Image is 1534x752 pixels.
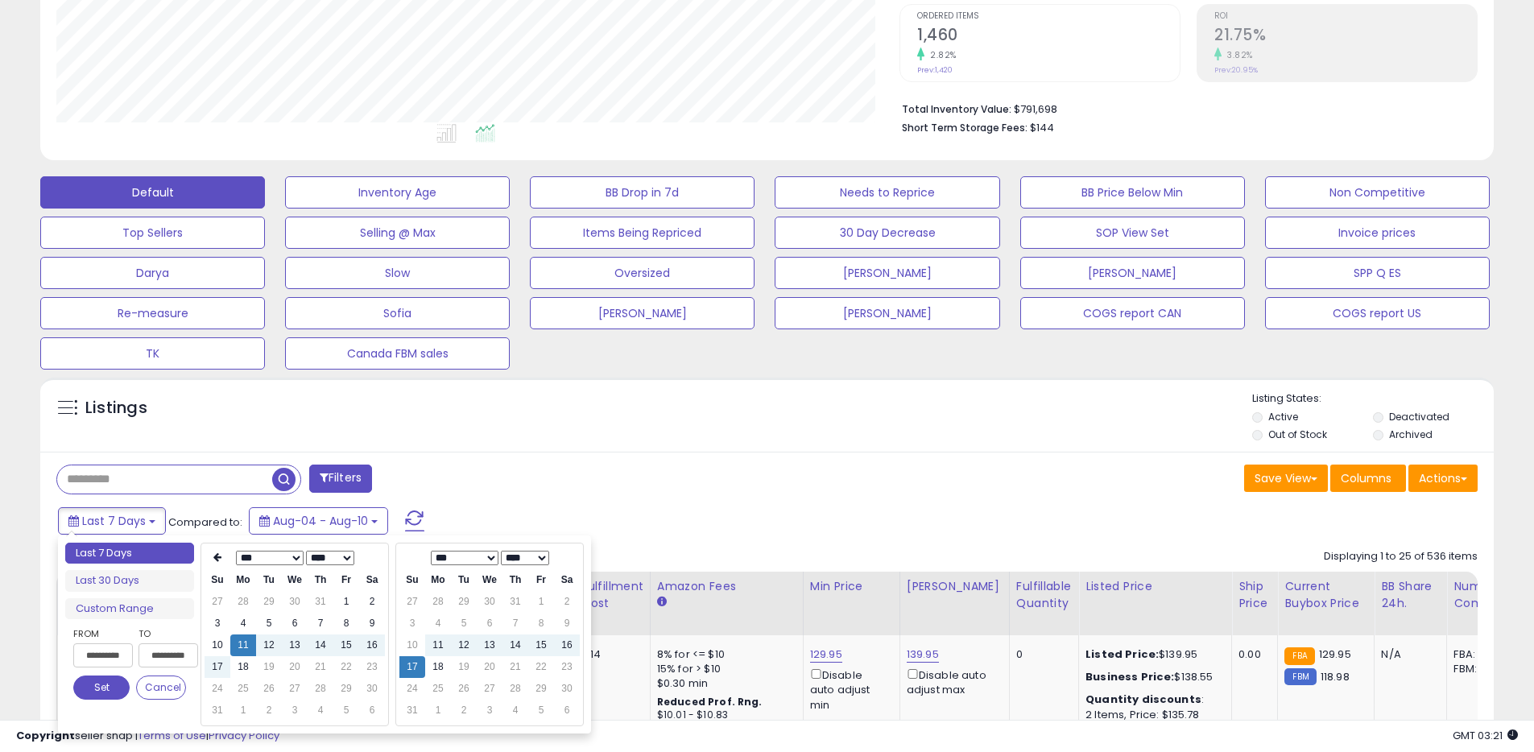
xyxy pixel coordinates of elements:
td: 31 [308,591,333,613]
div: : [1085,692,1219,707]
span: ROI [1214,12,1477,21]
td: 26 [256,678,282,700]
div: $138.55 [1085,670,1219,684]
a: Privacy Policy [209,728,279,743]
div: $139.95 [1085,647,1219,662]
button: Selling @ Max [285,217,510,249]
button: Last 7 Days [58,507,166,535]
a: 129.95 [810,647,842,663]
a: 139.95 [907,647,939,663]
th: We [477,569,502,591]
td: 21 [502,656,528,678]
button: SPP Q ES [1265,257,1490,289]
h5: Listings [85,397,147,419]
th: Sa [359,569,385,591]
td: 23 [554,656,580,678]
td: 6 [477,613,502,634]
td: 30 [477,591,502,613]
td: 2 [359,591,385,613]
td: 10 [205,634,230,656]
td: 7 [502,613,528,634]
th: Mo [425,569,451,591]
button: Save View [1244,465,1328,492]
td: 24 [205,678,230,700]
button: Top Sellers [40,217,265,249]
td: 3 [399,613,425,634]
button: Slow [285,257,510,289]
button: Non Competitive [1265,176,1490,209]
td: 6 [359,700,385,721]
td: 22 [528,656,554,678]
small: 2.82% [924,49,957,61]
div: Fulfillable Quantity [1016,578,1072,612]
th: Th [308,569,333,591]
small: Amazon Fees. [657,595,667,609]
td: 14 [502,634,528,656]
td: 5 [528,700,554,721]
label: To [139,626,186,642]
td: 12 [256,634,282,656]
button: Set [73,676,130,700]
div: 0 [1016,647,1066,662]
td: 27 [205,591,230,613]
td: 4 [308,700,333,721]
td: 30 [554,678,580,700]
td: 11 [230,634,256,656]
td: 7 [308,613,333,634]
button: [PERSON_NAME] [775,257,999,289]
button: Default [40,176,265,209]
td: 12 [451,634,477,656]
button: 30 Day Decrease [775,217,999,249]
td: 10 [399,634,425,656]
td: 4 [230,613,256,634]
td: 3 [282,700,308,721]
th: Tu [451,569,477,591]
span: Columns [1341,470,1391,486]
td: 30 [282,591,308,613]
td: 17 [399,656,425,678]
th: We [282,569,308,591]
td: 24 [399,678,425,700]
button: COGS report US [1265,297,1490,329]
div: Displaying 1 to 25 of 536 items [1324,549,1478,564]
th: Th [502,569,528,591]
td: 4 [502,700,528,721]
td: 27 [282,678,308,700]
label: Active [1268,410,1298,424]
td: 20 [282,656,308,678]
button: Canada FBM sales [285,337,510,370]
div: Current Buybox Price [1284,578,1367,612]
button: BB Drop in 7d [530,176,755,209]
th: Fr [528,569,554,591]
span: Last 7 Days [82,513,146,529]
button: Filters [309,465,372,493]
p: Listing States: [1252,391,1494,407]
td: 9 [359,613,385,634]
td: 31 [502,591,528,613]
td: 14 [308,634,333,656]
div: Ship Price [1238,578,1271,612]
td: 28 [230,591,256,613]
td: 2 [554,591,580,613]
td: 8 [528,613,554,634]
td: 25 [230,678,256,700]
h2: 21.75% [1214,26,1477,48]
span: 2025-08-18 03:21 GMT [1453,728,1518,743]
td: 1 [230,700,256,721]
td: 30 [359,678,385,700]
td: 2 [256,700,282,721]
div: 8% for <= $10 [657,647,791,662]
td: 29 [256,591,282,613]
td: 3 [205,613,230,634]
div: 0.00 [1238,647,1265,662]
td: 15 [528,634,554,656]
button: [PERSON_NAME] [530,297,755,329]
td: 5 [256,613,282,634]
li: $791,698 [902,98,1466,118]
td: 21 [308,656,333,678]
th: Su [205,569,230,591]
button: Sofia [285,297,510,329]
li: Last 7 Days [65,543,194,564]
button: BB Price Below Min [1020,176,1245,209]
td: 5 [451,613,477,634]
